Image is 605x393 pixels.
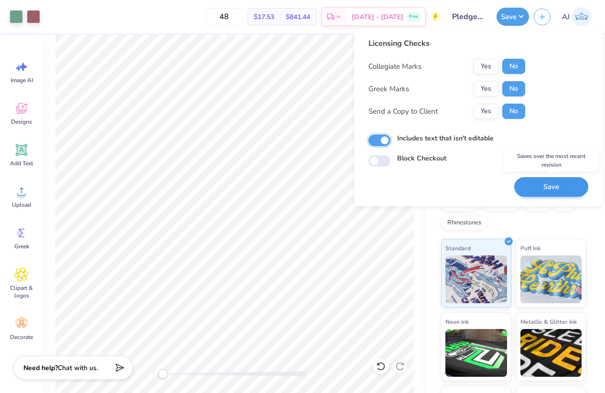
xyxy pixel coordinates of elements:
[368,106,438,117] div: Send a Copy to Client
[11,118,32,126] span: Designs
[368,38,525,49] div: Licensing Checks
[520,255,582,303] img: Puff Ink
[474,104,498,119] button: Yes
[12,201,31,209] span: Upload
[445,7,492,26] input: Untitled Design
[10,159,33,167] span: Add Text
[502,104,525,119] button: No
[10,333,33,341] span: Decorate
[6,284,37,299] span: Clipart & logos
[445,317,469,327] span: Neon Ink
[520,317,577,327] span: Metallic & Glitter Ink
[504,149,599,171] div: Saves over the most recent revision
[205,8,243,25] input: – –
[474,59,498,74] button: Yes
[502,81,525,96] button: No
[445,255,507,303] img: Standard
[474,81,498,96] button: Yes
[368,61,421,72] div: Collegiate Marks
[14,243,29,250] span: Greek
[58,363,98,372] span: Chat with us.
[441,216,487,230] div: Rhinestones
[352,12,403,22] span: [DATE] - [DATE]
[497,8,529,26] button: Save
[558,7,595,26] a: AJ
[520,329,582,377] img: Metallic & Glitter Ink
[286,12,310,22] span: $841.44
[158,369,168,379] div: Accessibility label
[11,76,33,84] span: Image AI
[445,243,471,253] span: Standard
[520,243,540,253] span: Puff Ink
[23,363,58,372] strong: Need help?
[397,133,494,143] label: Includes text that isn't editable
[514,177,588,197] button: Save
[502,59,525,74] button: No
[409,13,418,20] span: Free
[445,329,507,377] img: Neon Ink
[397,153,446,163] label: Block Checkout
[368,84,409,95] div: Greek Marks
[572,7,591,26] img: Armiel John Calzada
[562,11,570,22] span: AJ
[254,12,274,22] span: $17.53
